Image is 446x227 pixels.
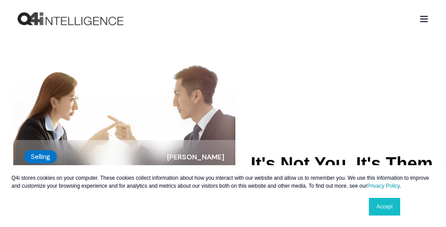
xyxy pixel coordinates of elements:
[367,183,400,189] a: Privacy Policy
[18,12,123,26] a: Back to Home
[369,198,400,216] a: Accept
[415,11,433,26] a: Open Burger Menu
[167,152,224,162] span: [PERSON_NAME]
[11,174,435,190] p: Q4i stores cookies on your computer. These cookies collect information about how you interact wit...
[24,150,57,163] label: Selling
[18,12,123,26] img: Q4intelligence, LLC logo
[13,64,235,189] img: Two people pointing at each other
[251,154,433,174] h1: It's Not You, It's Them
